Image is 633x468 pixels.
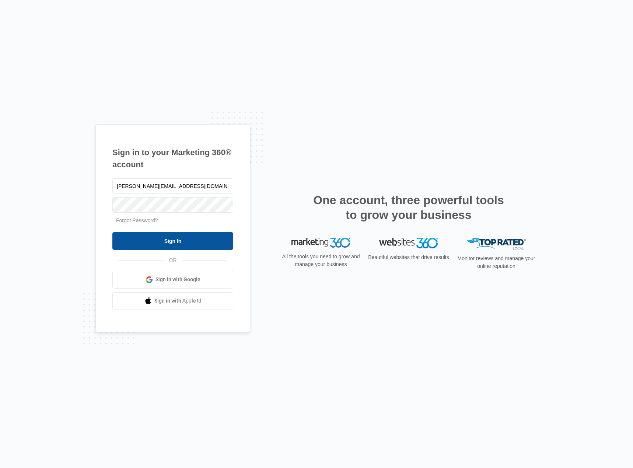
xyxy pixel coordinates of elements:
h2: One account, three powerful tools to grow your business [311,193,506,222]
span: Sign in with Google [155,276,200,283]
p: Monitor reviews and manage your online reputation [455,255,538,270]
h1: Sign in to your Marketing 360® account [112,146,233,171]
p: All the tools you need to grow and manage your business [280,253,362,268]
span: Sign in with Apple Id [154,297,202,305]
a: Forgot Password? [116,217,158,223]
span: OR [164,256,182,264]
input: Email [112,178,233,194]
p: Beautiful websites that drive results [367,254,450,261]
a: Sign in with Google [112,271,233,289]
a: Sign in with Apple Id [112,292,233,310]
img: Websites 360 [379,238,438,248]
img: Top Rated Local [467,238,526,250]
img: Marketing 360 [291,238,350,248]
input: Sign In [112,232,233,250]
